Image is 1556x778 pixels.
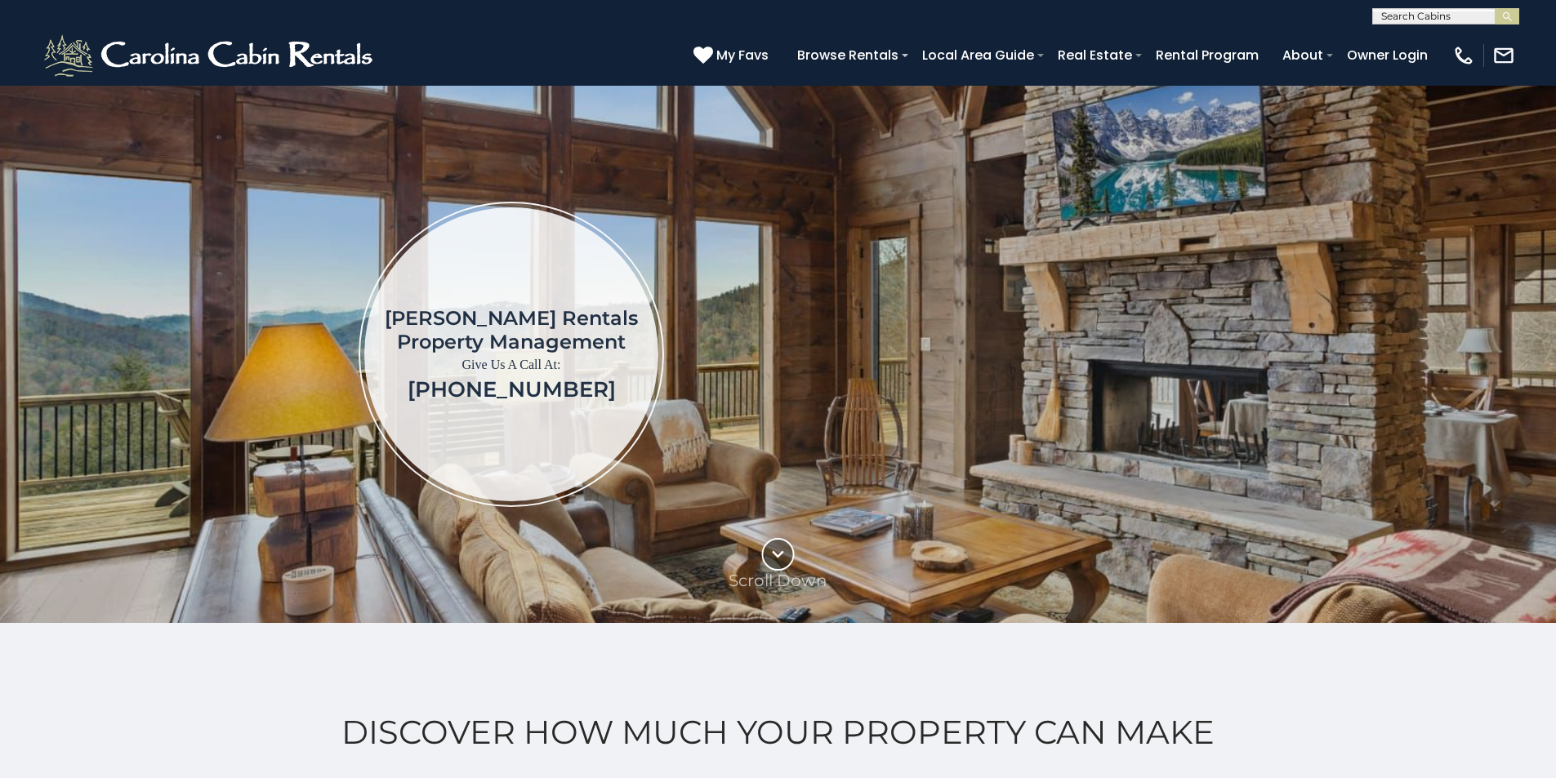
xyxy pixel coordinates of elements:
a: About [1274,41,1331,69]
a: Rental Program [1148,41,1267,69]
p: Give Us A Call At: [385,353,638,376]
img: mail-regular-white.png [1492,44,1515,67]
img: phone-regular-white.png [1452,44,1475,67]
h2: Discover How Much Your Property Can Make [41,714,1515,751]
p: Scroll Down [729,571,827,590]
a: [PHONE_NUMBER] [408,376,616,402]
img: White-1-2.png [41,31,380,80]
iframe: New Contact Form [927,134,1460,574]
a: My Favs [693,45,773,66]
a: Local Area Guide [914,41,1042,69]
a: Browse Rentals [789,41,907,69]
h1: [PERSON_NAME] Rentals Property Management [385,306,638,353]
span: My Favs [716,45,769,65]
a: Owner Login [1339,41,1436,69]
a: Real Estate [1050,41,1140,69]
